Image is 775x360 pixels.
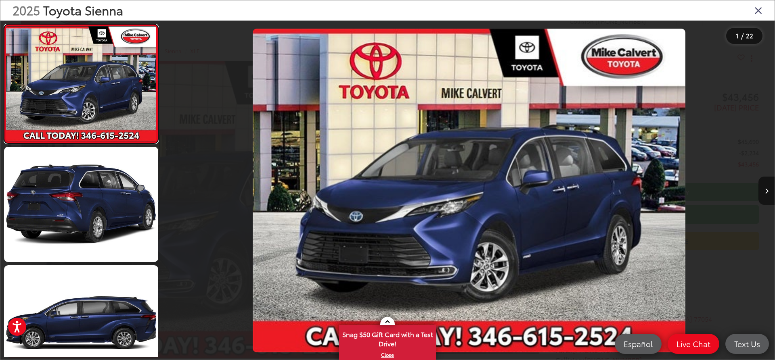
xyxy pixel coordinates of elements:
[2,146,159,263] img: 2025 Toyota Sienna XLE
[746,31,753,40] span: 22
[13,1,40,19] span: 2025
[43,1,123,19] span: Toyota Sienna
[253,29,685,353] img: 2025 Toyota Sienna XLE
[672,339,714,349] span: Live Chat
[4,27,157,141] img: 2025 Toyota Sienna XLE
[668,334,719,354] a: Live Chat
[725,334,769,354] a: Text Us
[340,326,435,350] span: Snag $50 Gift Card with a Test Drive!
[736,31,739,40] span: 1
[620,339,657,349] span: Español
[758,177,775,205] button: Next image
[740,33,744,39] span: /
[754,5,762,15] i: Close gallery
[615,334,662,354] a: Español
[730,339,764,349] span: Text Us
[163,29,775,353] div: 2025 Toyota Sienna XLE 0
